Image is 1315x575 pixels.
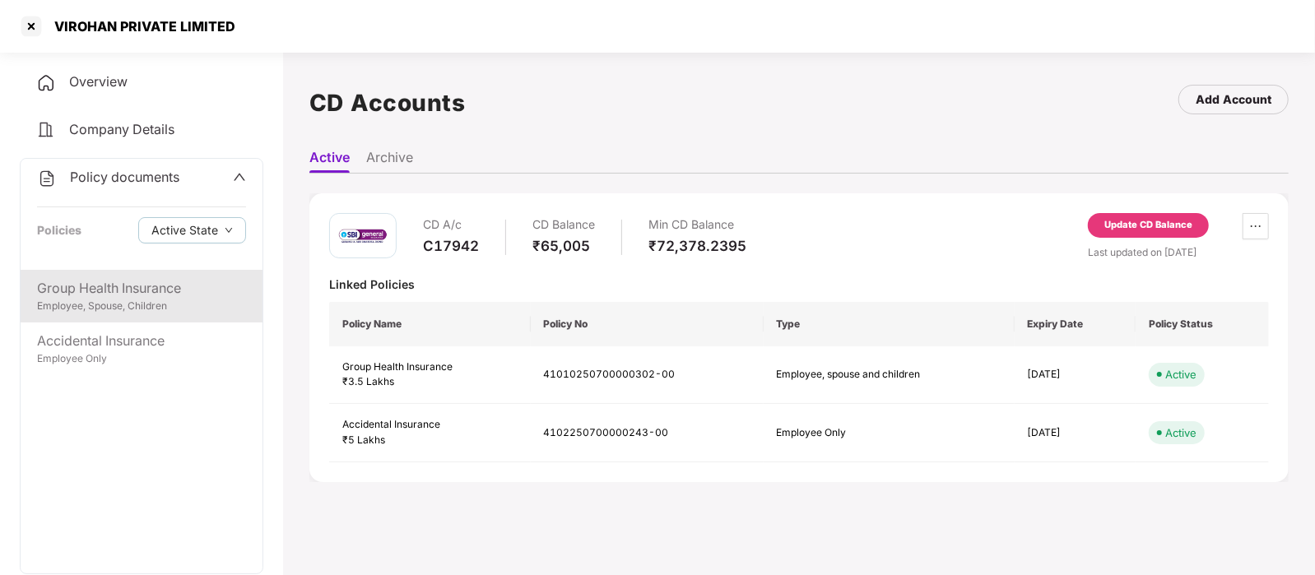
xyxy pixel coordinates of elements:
[1165,366,1197,383] div: Active
[309,149,350,173] li: Active
[329,302,531,346] th: Policy Name
[1015,302,1136,346] th: Expiry Date
[151,221,218,239] span: Active State
[44,18,235,35] div: VIROHAN PRIVATE LIMITED
[342,434,385,446] span: ₹5 Lakhs
[69,121,174,137] span: Company Details
[37,331,246,351] div: Accidental Insurance
[532,213,595,237] div: CD Balance
[233,170,246,183] span: up
[329,276,1269,292] div: Linked Policies
[70,169,179,185] span: Policy documents
[1243,220,1268,233] span: ellipsis
[1196,90,1271,109] div: Add Account
[1104,218,1192,233] div: Update CD Balance
[531,302,764,346] th: Policy No
[777,367,958,383] div: Employee, spouse and children
[1015,346,1136,405] td: [DATE]
[342,417,518,433] div: Accidental Insurance
[531,404,764,462] td: 4102250700000243-00
[648,213,746,237] div: Min CD Balance
[1243,213,1269,239] button: ellipsis
[1165,424,1197,441] div: Active
[423,237,479,255] div: C17942
[37,278,246,299] div: Group Health Insurance
[338,226,388,245] img: sbi.png
[1015,404,1136,462] td: [DATE]
[37,351,246,367] div: Employee Only
[532,237,595,255] div: ₹65,005
[777,425,958,441] div: Employee Only
[648,237,746,255] div: ₹72,378.2395
[138,217,246,243] button: Active Statedown
[764,302,1015,346] th: Type
[342,359,518,375] div: Group Health Insurance
[1136,302,1269,346] th: Policy Status
[342,375,394,387] span: ₹3.5 Lakhs
[69,73,128,90] span: Overview
[531,346,764,405] td: 41010250700000302-00
[37,299,246,314] div: Employee, Spouse, Children
[423,213,479,237] div: CD A/c
[309,85,466,121] h1: CD Accounts
[36,120,56,140] img: svg+xml;base64,PHN2ZyB4bWxucz0iaHR0cDovL3d3dy53My5vcmcvMjAwMC9zdmciIHdpZHRoPSIyNCIgaGVpZ2h0PSIyNC...
[1088,244,1269,260] div: Last updated on [DATE]
[37,169,57,188] img: svg+xml;base64,PHN2ZyB4bWxucz0iaHR0cDovL3d3dy53My5vcmcvMjAwMC9zdmciIHdpZHRoPSIyNCIgaGVpZ2h0PSIyNC...
[225,226,233,235] span: down
[37,221,81,239] div: Policies
[36,73,56,93] img: svg+xml;base64,PHN2ZyB4bWxucz0iaHR0cDovL3d3dy53My5vcmcvMjAwMC9zdmciIHdpZHRoPSIyNCIgaGVpZ2h0PSIyNC...
[366,149,413,173] li: Archive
